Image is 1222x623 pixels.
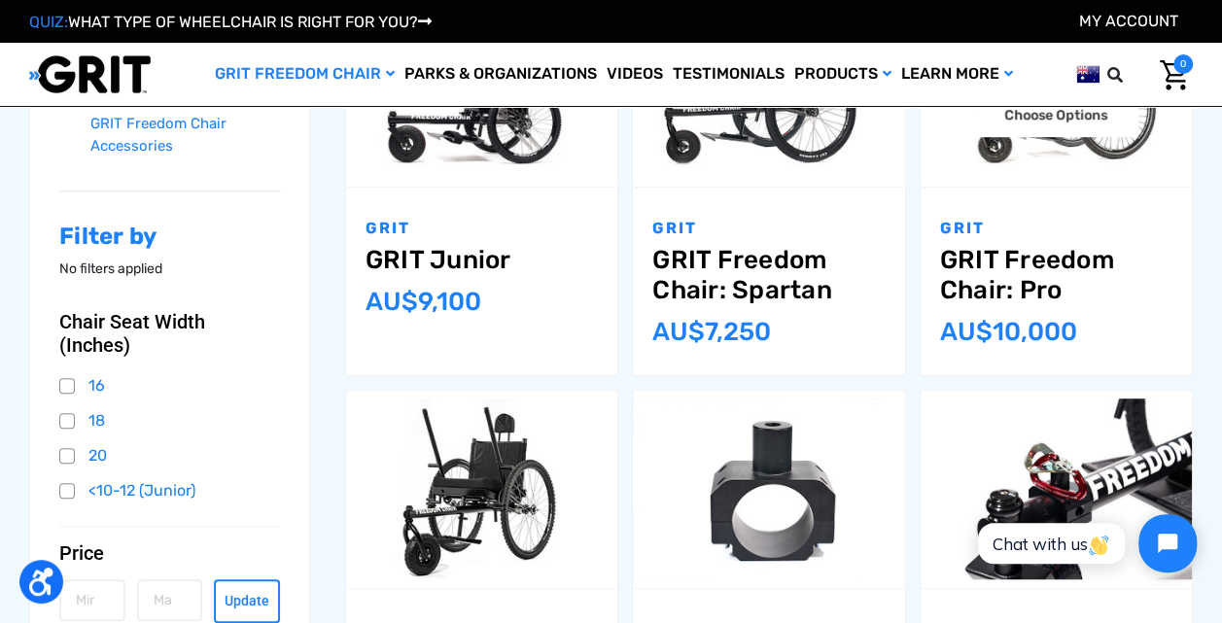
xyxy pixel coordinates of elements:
[1116,54,1145,95] input: Search
[29,13,68,31] span: QUIZ:
[59,441,280,470] a: 20
[957,498,1213,589] iframe: Tidio Chat
[59,310,264,357] span: Chair Seat Width (Inches)
[940,317,1077,347] span: AU$‌10,000
[652,317,771,347] span: AU$‌7,250
[602,43,668,106] a: Videos
[59,406,280,435] a: 18
[668,43,789,106] a: Testimonials
[1076,62,1100,87] img: au.png
[1160,60,1188,90] img: Cart
[59,579,125,621] input: Min.
[921,391,1192,588] a: Utility Clamp - Rope Mount,$349.00
[940,217,1172,240] p: GRIT
[137,579,203,621] input: Max.
[400,43,602,106] a: Parks & Organizations
[1173,54,1193,74] span: 0
[59,259,280,279] p: No filters applied
[366,217,598,240] p: GRIT
[214,579,280,623] button: Update
[633,398,904,579] img: Utility Clamp - Bare
[896,43,1018,106] a: Learn More
[921,398,1192,579] img: Utility Clamp - Rope Mount
[789,43,896,106] a: Products
[633,391,904,588] a: Utility Clamp - Bare,$299.00
[59,541,280,565] button: Price
[366,287,481,317] span: AU$‌9,100
[1145,54,1193,95] a: Cart with 0 items
[940,245,1172,305] a: GRIT Freedom Chair: Pro,$5,495.00
[90,110,280,159] a: GRIT Freedom Chair Accessories
[1079,12,1178,30] a: Account
[29,13,432,31] a: QUIZ:WHAT TYPE OF WHEELCHAIR IS RIGHT FOR YOU?
[346,391,617,588] a: GRIT Freedom Chair: 3.0,$2,995.00
[973,93,1138,137] a: Choose Options
[59,223,280,251] h2: Filter by
[59,371,280,400] a: 16
[346,398,617,579] img: GRIT Freedom Chair: 3.0
[59,310,280,357] button: Chair Seat Width (Inches)
[59,476,280,505] a: <10-12 (Junior)
[210,43,400,106] a: GRIT Freedom Chair
[652,217,885,240] p: GRIT
[366,245,598,275] a: GRIT Junior,$4,995.00
[29,54,151,94] img: GRIT All-Terrain Wheelchair and Mobility Equipment
[59,541,104,565] span: Price
[652,245,885,305] a: GRIT Freedom Chair: Spartan,$3,995.00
